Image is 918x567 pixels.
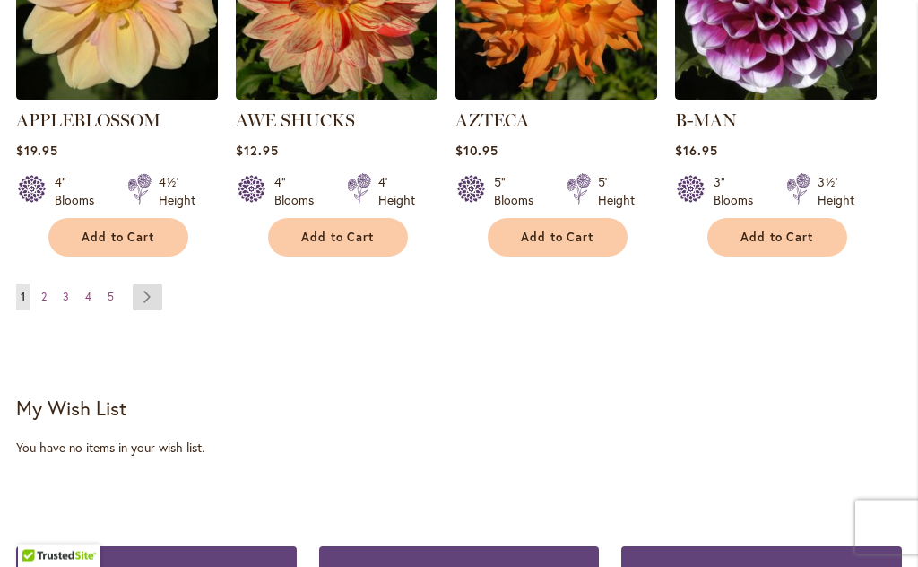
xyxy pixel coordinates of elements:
[13,503,64,554] iframe: Launch Accessibility Center
[675,110,737,132] a: B-MAN
[301,231,375,246] span: Add to Cart
[236,87,437,104] a: AWE SHUCKS
[58,284,74,311] a: 3
[521,231,594,246] span: Add to Cart
[740,231,814,246] span: Add to Cart
[81,284,96,311] a: 4
[21,291,25,304] span: 1
[85,291,91,304] span: 4
[818,174,854,210] div: 3½' Height
[16,143,58,160] span: $19.95
[455,143,498,160] span: $10.95
[55,174,106,210] div: 4" Blooms
[16,396,126,422] strong: My Wish List
[37,284,51,311] a: 2
[16,87,218,104] a: APPLEBLOSSOM
[714,174,765,210] div: 3" Blooms
[488,219,628,257] button: Add to Cart
[82,231,155,246] span: Add to Cart
[707,219,847,257] button: Add to Cart
[675,87,877,104] a: B-MAN
[455,110,529,132] a: AZTECA
[268,219,408,257] button: Add to Cart
[494,174,545,210] div: 5" Blooms
[675,143,718,160] span: $16.95
[159,174,195,210] div: 4½' Height
[236,110,355,132] a: AWE SHUCKS
[48,219,188,257] button: Add to Cart
[41,291,47,304] span: 2
[16,110,160,132] a: APPLEBLOSSOM
[63,291,69,304] span: 3
[455,87,657,104] a: AZTECA
[598,174,635,210] div: 5' Height
[103,284,118,311] a: 5
[236,143,279,160] span: $12.95
[274,174,325,210] div: 4" Blooms
[378,174,415,210] div: 4' Height
[16,440,902,458] div: You have no items in your wish list.
[108,291,114,304] span: 5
